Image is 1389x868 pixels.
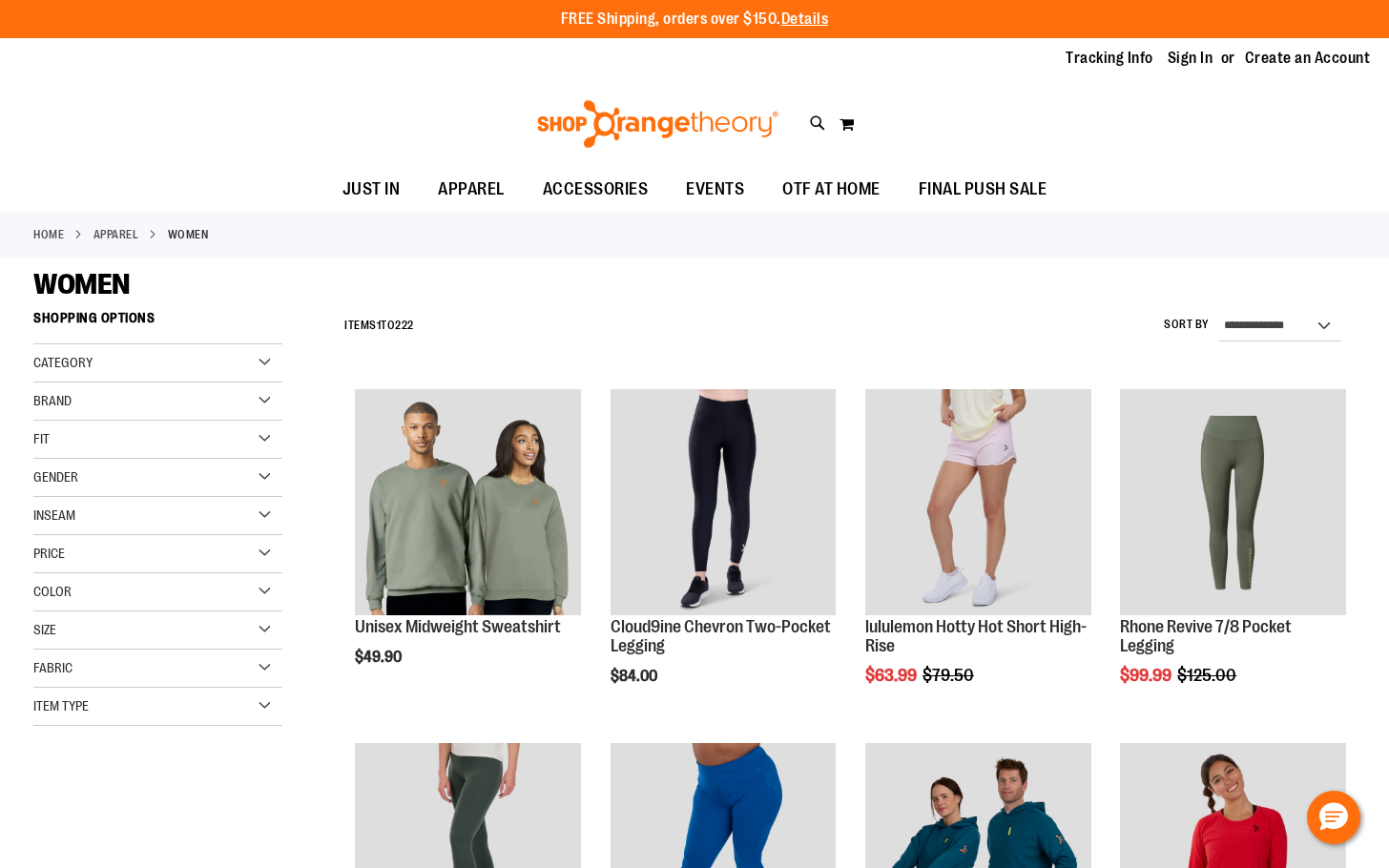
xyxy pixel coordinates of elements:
[1066,48,1153,69] a: Tracking Info
[686,168,744,211] span: EVENTS
[611,389,837,618] a: Cloud9ine Chevron Two-Pocket Legging
[601,380,846,733] div: product
[611,617,831,655] a: Cloud9ine Chevron Two-Pocket Legging
[1120,666,1174,685] span: $99.99
[355,389,581,618] a: Unisex Midweight Sweatshirt
[1120,617,1292,655] a: Rhone Revive 7/8 Pocket Legging
[1164,317,1210,333] label: Sort By
[395,319,414,332] span: 222
[763,168,900,212] a: OTF AT HOME
[33,268,130,300] span: WOMEN
[1177,666,1239,685] span: $125.00
[923,666,977,685] span: $79.50
[543,168,649,211] span: ACCESSORIES
[1120,389,1346,615] img: Rhone Revive 7/8 Pocket Legging
[93,226,139,243] a: APPAREL
[524,168,668,212] a: ACCESSORIES
[377,319,382,332] span: 1
[33,584,72,599] span: Color
[345,380,591,713] div: product
[611,668,660,685] span: $84.00
[1110,380,1356,733] div: product
[611,389,837,615] img: Cloud9ine Chevron Two-Pocket Legging
[33,698,89,713] span: Item Type
[419,168,524,211] a: APPAREL
[919,168,1047,211] span: FINAL PUSH SALE
[438,168,505,211] span: APPAREL
[355,617,561,636] a: Unisex Midweight Sweatshirt
[33,431,50,446] span: Fit
[782,168,881,211] span: OTF AT HOME
[667,168,763,212] a: EVENTS
[865,666,920,685] span: $63.99
[1307,791,1360,844] button: Hello, have a question? Let’s chat.
[33,622,56,637] span: Size
[33,355,93,370] span: Category
[33,226,64,243] a: Home
[865,389,1091,618] a: lululemon Hotty Hot Short High-Rise
[168,226,209,243] strong: WOMEN
[33,393,72,408] span: Brand
[355,389,581,615] img: Unisex Midweight Sweatshirt
[900,168,1067,212] a: FINAL PUSH SALE
[1168,48,1213,69] a: Sign In
[355,649,404,666] span: $49.90
[856,380,1101,733] div: product
[1120,389,1346,618] a: Rhone Revive 7/8 Pocket Legging
[865,617,1087,655] a: lululemon Hotty Hot Short High-Rise
[561,9,829,31] p: FREE Shipping, orders over $150.
[323,168,420,212] a: JUST IN
[33,660,73,675] span: Fabric
[33,301,282,344] strong: Shopping Options
[342,168,401,211] span: JUST IN
[33,469,78,485] span: Gender
[534,100,781,148] img: Shop Orangetheory
[781,10,829,28] a: Details
[33,546,65,561] span: Price
[865,389,1091,615] img: lululemon Hotty Hot Short High-Rise
[344,311,414,341] h2: Items to
[1245,48,1371,69] a: Create an Account
[33,507,75,523] span: Inseam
